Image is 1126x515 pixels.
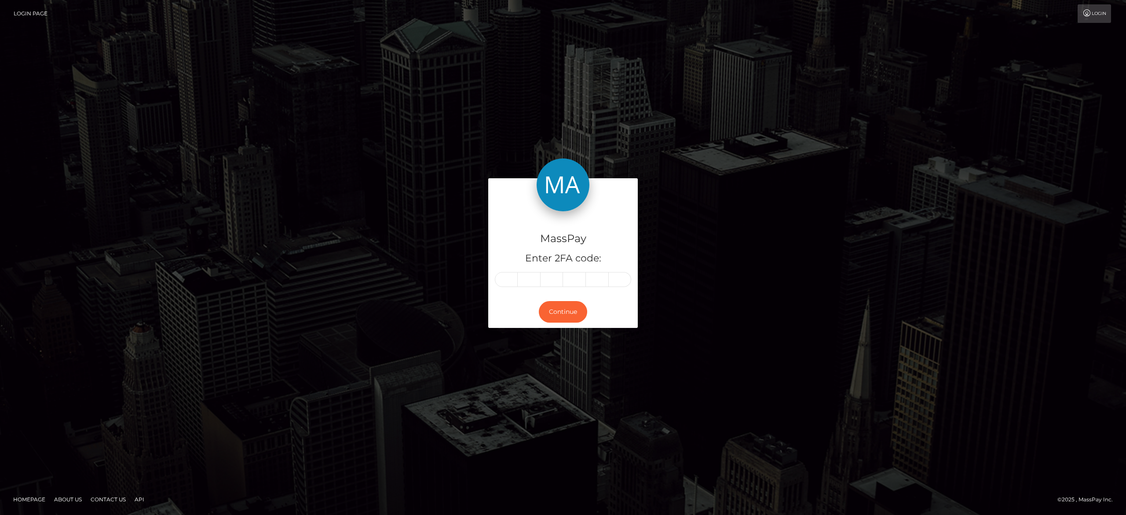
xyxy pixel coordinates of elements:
h4: MassPay [495,231,631,246]
a: Login Page [14,4,48,23]
a: Homepage [10,493,49,506]
h5: Enter 2FA code: [495,252,631,265]
a: Contact Us [87,493,129,506]
div: © 2025 , MassPay Inc. [1057,495,1119,504]
a: API [131,493,148,506]
a: About Us [51,493,85,506]
img: MassPay [537,158,589,211]
a: Login [1078,4,1111,23]
button: Continue [539,301,587,323]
